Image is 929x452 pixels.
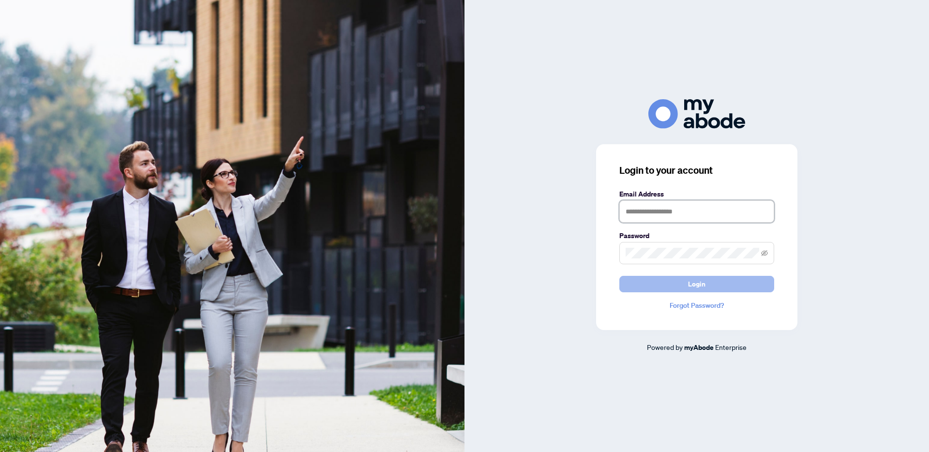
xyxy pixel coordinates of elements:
[647,343,683,351] span: Powered by
[619,300,774,311] a: Forgot Password?
[688,276,705,292] span: Login
[619,276,774,292] button: Login
[619,189,774,199] label: Email Address
[684,342,714,353] a: myAbode
[619,230,774,241] label: Password
[619,164,774,177] h3: Login to your account
[648,99,745,129] img: ma-logo
[715,343,747,351] span: Enterprise
[761,250,768,256] span: eye-invisible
